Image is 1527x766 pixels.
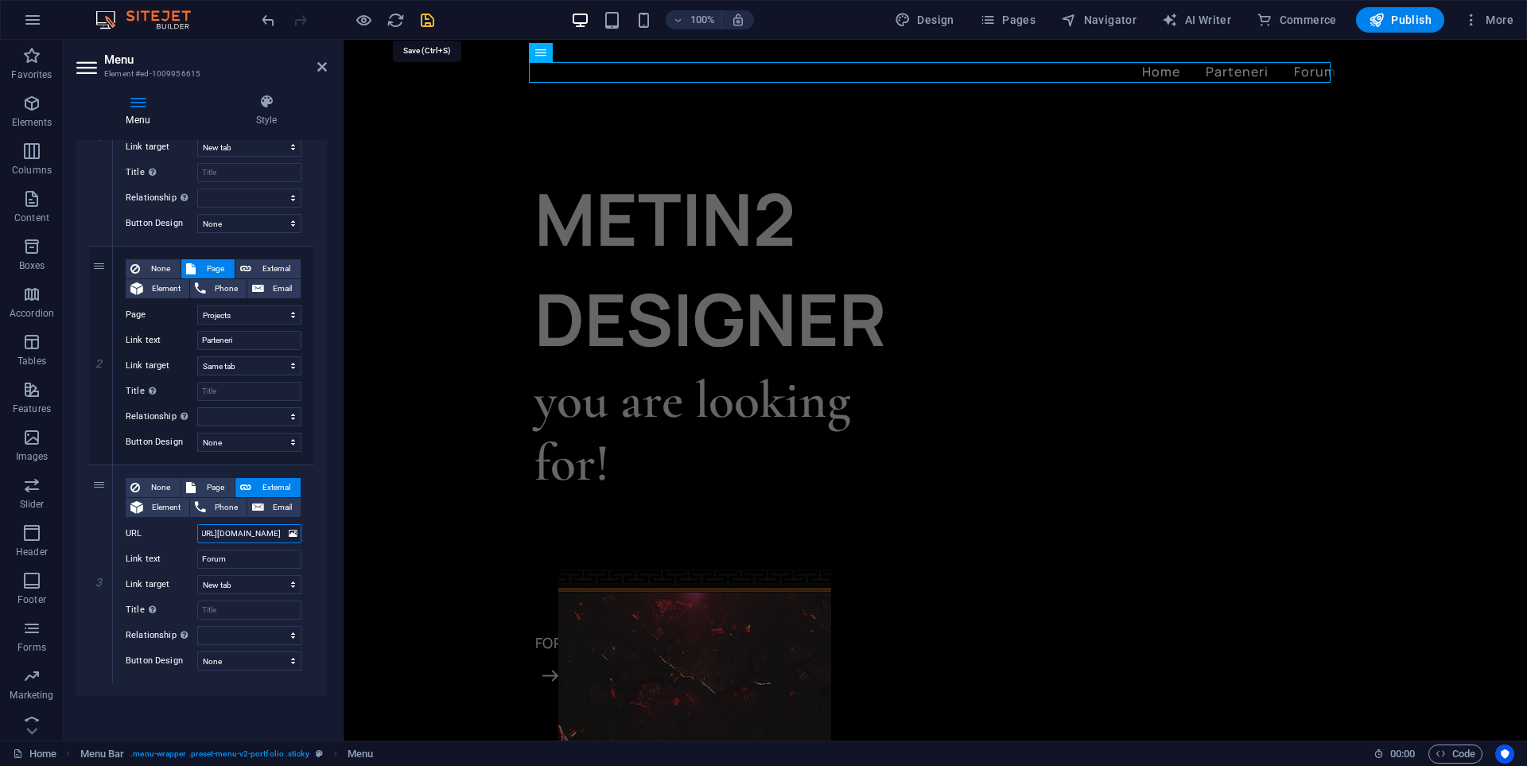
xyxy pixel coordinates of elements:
button: Publish [1356,7,1444,33]
h2: Menu [104,52,327,67]
button: reload [386,10,405,29]
label: Title [126,601,197,620]
button: None [126,478,181,497]
span: Email [269,498,296,517]
button: Navigator [1055,7,1143,33]
button: Phone [190,498,247,517]
span: Element [148,498,185,517]
span: External [256,259,296,278]
span: Phone [211,279,242,298]
label: Link text [126,331,197,350]
p: Content [14,212,49,224]
span: External [256,478,296,497]
label: Link target [126,138,197,157]
i: Reload page [387,11,405,29]
input: Title [197,382,301,401]
button: Usercentrics [1495,745,1514,764]
span: Click to select. Double-click to edit [348,745,373,764]
span: More [1463,12,1513,28]
span: 00 00 [1390,745,1415,764]
label: Page [126,305,197,325]
button: Element [126,279,189,298]
button: Email [247,279,301,298]
span: Phone [211,498,242,517]
span: . menu-wrapper .preset-menu-v2-portfolio .sticky [130,745,309,764]
span: AI Writer [1162,12,1231,28]
button: Design [888,7,961,33]
button: Element [126,498,189,517]
span: Navigator [1061,12,1137,28]
span: Email [269,279,296,298]
label: Button Design [126,214,197,233]
input: Title [197,601,301,620]
p: Images [16,450,49,463]
span: : [1401,748,1404,760]
h6: 100% [690,10,715,29]
em: 3 [87,576,111,589]
label: Link target [126,356,197,375]
i: This element is a customizable preset [316,749,323,758]
img: Editor Logo [91,10,211,29]
p: Accordion [10,307,54,320]
h4: Menu [76,94,206,127]
p: Footer [17,593,46,606]
button: 100% [666,10,722,29]
button: undo [258,10,278,29]
input: Link text... [197,550,301,569]
span: Page [200,259,230,278]
span: Click to select. Double-click to edit [80,745,125,764]
p: Marketing [10,689,53,702]
label: Link target [126,575,197,594]
input: Link text... [197,331,301,350]
span: Page [200,478,230,497]
span: None [145,478,176,497]
button: External [235,478,301,497]
button: Email [247,498,301,517]
button: Commerce [1250,7,1343,33]
span: None [145,259,176,278]
p: Favorites [11,68,52,81]
button: Page [181,259,235,278]
span: Code [1436,745,1475,764]
button: Pages [973,7,1042,33]
span: Element [148,279,185,298]
label: Title [126,163,197,182]
span: Design [895,12,954,28]
p: Forms [17,641,46,654]
button: Click here to leave preview mode and continue editing [354,10,373,29]
div: Design (Ctrl+Alt+Y) [888,7,961,33]
p: Tables [17,355,46,367]
label: Title [126,382,197,401]
i: On resize automatically adjust zoom level to fit chosen device. [731,13,745,27]
input: Title [197,163,301,182]
p: Features [13,402,51,415]
span: Publish [1369,12,1432,28]
button: More [1457,7,1520,33]
label: Relationship [126,189,197,208]
button: Phone [190,279,247,298]
label: Button Design [126,651,197,671]
i: Undo: Change menu items (Ctrl+Z) [259,11,278,29]
input: URL... [197,524,301,543]
h6: Session time [1374,745,1416,764]
p: Elements [12,116,52,129]
p: Header [16,546,48,558]
span: Pages [980,12,1035,28]
p: Columns [12,164,52,177]
label: Button Design [126,433,197,452]
button: None [126,259,181,278]
h3: Element #ed-1009956615 [104,67,295,81]
h4: Style [206,94,327,127]
p: Boxes [19,259,45,272]
button: External [235,259,301,278]
p: Slider [20,498,45,511]
button: AI Writer [1156,7,1238,33]
em: 2 [87,357,111,370]
label: Link text [126,550,197,569]
button: save [418,10,437,29]
nav: breadcrumb [80,745,374,764]
label: URL [126,524,197,543]
label: Relationship [126,407,197,426]
button: Page [181,478,235,497]
label: Relationship [126,626,197,645]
